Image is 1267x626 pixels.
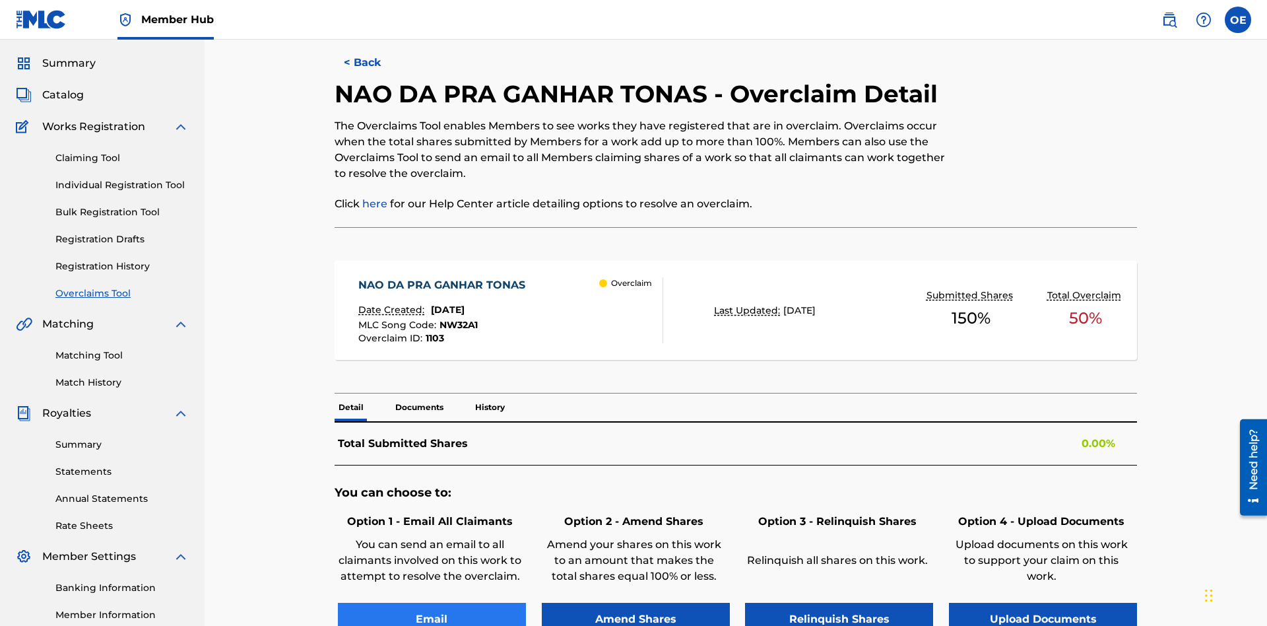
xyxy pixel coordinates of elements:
img: Matching [16,316,32,332]
span: MLC Song Code : [358,319,439,331]
p: Upload documents on this work to support your claim on this work. [949,537,1134,584]
a: Registration Drafts [55,232,189,246]
iframe: Resource Center [1230,414,1267,522]
div: Help [1190,7,1217,33]
a: Statements [55,465,189,479]
p: Total Overclaim [1047,289,1124,302]
p: Submitted Shares [926,289,1016,302]
a: SummarySummary [16,55,96,71]
span: Summary [42,55,96,71]
span: [DATE] [431,304,465,316]
img: Royalties [16,405,32,421]
span: Royalties [42,405,91,421]
img: expand [173,119,189,135]
p: The Overclaims Tool enables Members to see works they have registered that are in overclaim. Over... [335,118,953,182]
p: History [471,394,509,421]
h6: Option 4 - Upload Documents [949,514,1134,530]
p: Total Submitted Shares [338,436,468,452]
a: Bulk Registration Tool [55,205,189,219]
a: Banking Information [55,581,189,595]
a: CatalogCatalog [16,87,84,103]
p: Click for our Help Center article detailing options to resolve an overclaim. [335,196,953,212]
img: expand [173,405,189,421]
span: NW32A1 [439,319,478,331]
h6: Option 2 - Amend Shares [542,514,727,530]
img: expand [173,549,189,565]
a: Matching Tool [55,349,189,363]
div: NAO DA PRA GANHAR TONAS [358,277,532,293]
img: Summary [16,55,32,71]
span: Member Hub [141,12,214,27]
a: Rate Sheets [55,519,189,533]
a: Overclaims Tool [55,287,189,300]
p: Amend your shares on this work to an amount that makes the total shares equal 100% or less. [542,537,727,584]
span: [DATE] [783,304,816,316]
span: Member Settings [42,549,136,565]
span: Matching [42,316,94,332]
p: Detail [335,394,368,421]
button: < Back [335,46,414,79]
p: Last Updated: [714,304,783,318]
p: You can send an email to all claimants involved on this work to attempt to resolve the overclaim. [338,537,523,584]
a: Summary [55,438,189,452]
a: Match History [55,376,189,390]
span: 50 % [1069,306,1102,330]
img: Member Settings [16,549,32,565]
a: Individual Registration Tool [55,178,189,192]
h6: Option 3 - Relinquish Shares [745,514,930,530]
p: Relinquish all shares on this work. [745,553,930,569]
h5: You can choose to: [335,485,1138,501]
a: Claiming Tool [55,151,189,165]
p: 0.00% [1082,436,1115,452]
a: Annual Statements [55,492,189,506]
img: Works Registration [16,119,33,135]
a: NAO DA PRA GANHAR TONASDate Created:[DATE]MLC Song Code:NW32A1Overclaim ID:1103 OverclaimLast Upd... [335,261,1138,360]
h2: NAO DA PRA GANHAR TONAS - Overclaim Detail [335,79,944,109]
p: Documents [391,394,447,421]
p: Date Created: [358,303,428,317]
span: Works Registration [42,119,145,135]
div: Drag [1205,576,1213,615]
a: Registration History [55,260,189,273]
img: expand [173,316,189,332]
span: Catalog [42,87,84,103]
a: Member Information [55,608,189,622]
img: help [1196,12,1212,28]
span: Overclaim ID : [358,332,426,344]
img: Top Rightsholder [117,12,133,28]
span: 1103 [426,332,444,344]
iframe: Chat Widget [1201,563,1267,626]
a: Public Search [1156,7,1183,33]
p: Overclaim [611,277,652,289]
div: User Menu [1225,7,1251,33]
h6: Option 1 - Email All Claimants [338,514,523,530]
img: Catalog [16,87,32,103]
span: 150 % [952,306,991,330]
img: MLC Logo [16,10,67,29]
a: here [362,197,387,210]
img: search [1161,12,1177,28]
